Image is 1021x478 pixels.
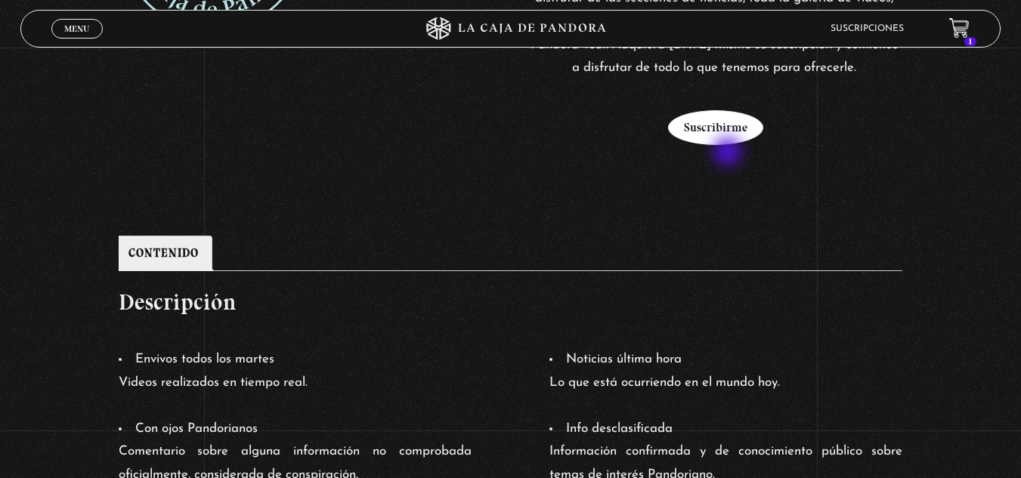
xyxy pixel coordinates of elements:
li: Envivos todos los martes Videos realizados en tiempo real. [119,348,472,394]
li: Noticias última hora Lo que está ocurriendo en el mundo hoy. [549,348,902,394]
button: Suscribirme [668,110,763,145]
a: 1 [949,18,970,39]
a: Suscripciones [831,24,904,33]
span: Cerrar [59,36,94,47]
span: 1 [964,37,976,46]
a: Contenido [128,236,199,271]
h2: Descripción [119,286,903,318]
span: Menu [64,24,89,33]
